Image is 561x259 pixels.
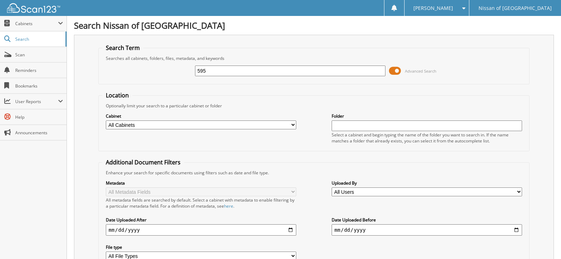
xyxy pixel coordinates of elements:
[15,67,63,73] span: Reminders
[15,98,58,105] span: User Reports
[332,113,522,119] label: Folder
[102,44,143,52] legend: Search Term
[15,83,63,89] span: Bookmarks
[332,132,522,144] div: Select a cabinet and begin typing the name of the folder you want to search in. If the name match...
[479,6,552,10] span: Nissan of [GEOGRAPHIC_DATA]
[15,114,63,120] span: Help
[332,217,522,223] label: Date Uploaded Before
[106,197,296,209] div: All metadata fields are searched by default. Select a cabinet with metadata to enable filtering b...
[332,224,522,236] input: end
[102,170,526,176] div: Enhance your search for specific documents using filters such as date and file type.
[106,244,296,250] label: File type
[405,68,436,74] span: Advanced Search
[15,21,58,27] span: Cabinets
[102,91,132,99] legend: Location
[102,55,526,61] div: Searches all cabinets, folders, files, metadata, and keywords
[332,180,522,186] label: Uploaded By
[15,52,63,58] span: Scan
[7,3,60,13] img: scan123-logo-white.svg
[106,180,296,186] label: Metadata
[106,113,296,119] label: Cabinet
[74,19,554,31] h1: Search Nissan of [GEOGRAPHIC_DATA]
[413,6,453,10] span: [PERSON_NAME]
[106,224,296,236] input: start
[15,130,63,136] span: Announcements
[102,103,526,109] div: Optionally limit your search to a particular cabinet or folder
[224,203,233,209] a: here
[102,158,184,166] legend: Additional Document Filters
[15,36,62,42] span: Search
[526,225,561,259] iframe: Chat Widget
[106,217,296,223] label: Date Uploaded After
